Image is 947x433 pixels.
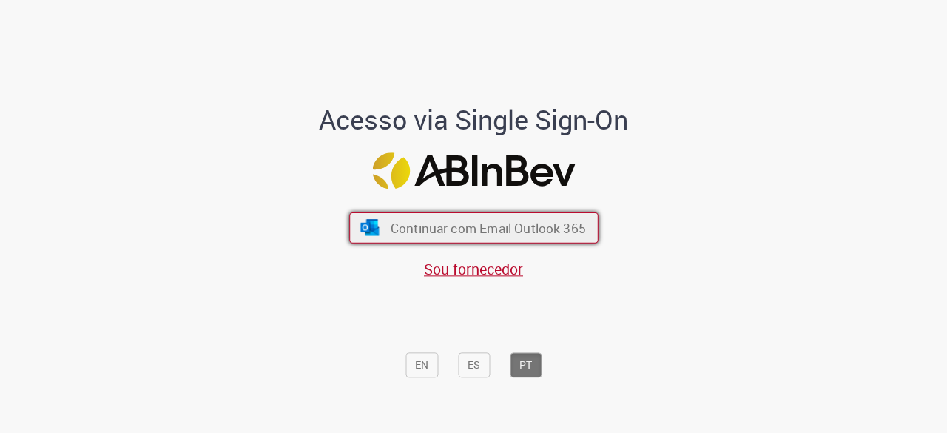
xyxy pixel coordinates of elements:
span: Continuar com Email Outlook 365 [390,220,585,237]
a: Sou fornecedor [424,259,523,279]
button: ES [458,353,490,378]
button: EN [405,353,438,378]
img: ícone Azure/Microsoft 360 [359,220,380,236]
h1: Acesso via Single Sign-On [269,106,679,135]
button: ícone Azure/Microsoft 360 Continuar com Email Outlook 365 [349,212,599,244]
button: PT [510,353,542,378]
img: Logo ABInBev [372,152,575,189]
